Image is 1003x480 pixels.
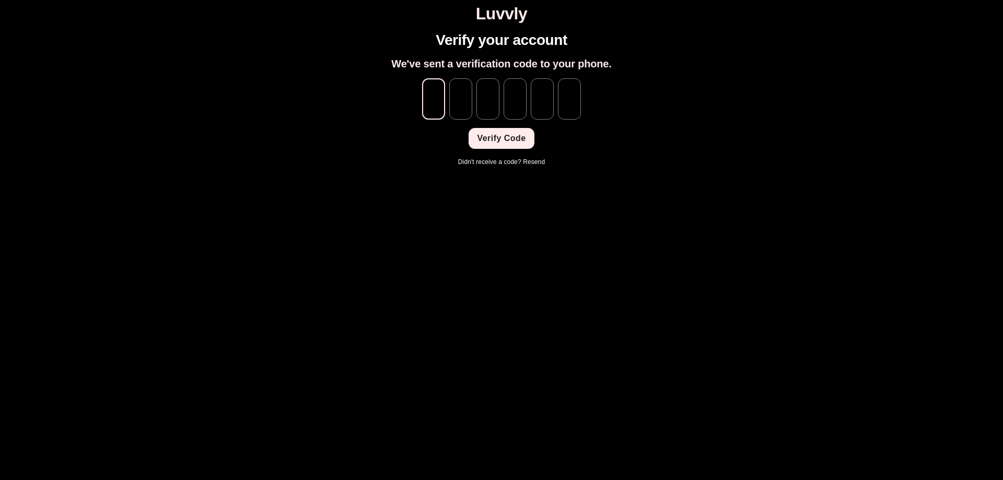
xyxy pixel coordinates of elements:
h1: Luvvly [4,4,999,24]
h2: We've sent a verification code to your phone. [391,57,611,70]
p: Didn't receive a code? [458,157,545,167]
button: Verify Code [469,128,534,149]
h1: Verify your account [436,32,567,49]
a: Resend [523,158,545,166]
